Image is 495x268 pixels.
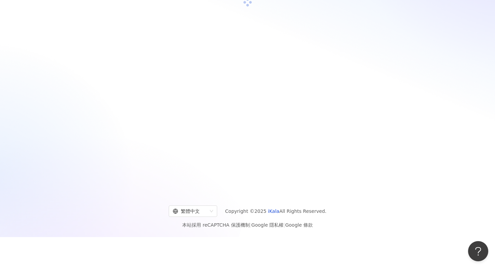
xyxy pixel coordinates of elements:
[285,222,313,228] a: Google 條款
[284,222,285,228] span: |
[468,241,488,261] iframe: Help Scout Beacon - Open
[182,221,312,229] span: 本站採用 reCAPTCHA 保護機制
[173,206,207,217] div: 繁體中文
[251,222,284,228] a: Google 隱私權
[250,222,252,228] span: |
[225,207,327,215] span: Copyright © 2025 All Rights Reserved.
[268,208,279,214] a: iKala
